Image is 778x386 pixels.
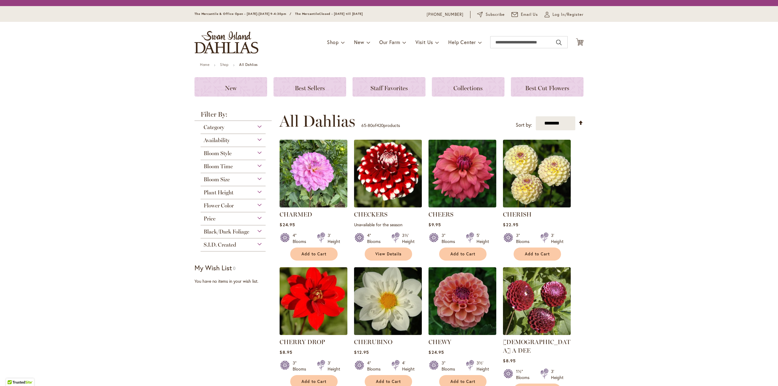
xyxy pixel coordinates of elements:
[290,248,338,261] button: Add to Cart
[448,39,476,45] span: Help Center
[516,232,533,244] div: 3" Blooms
[194,12,319,16] span: The Mercantile & Office Open - [DATE]-[DATE] 9-4:30pm / The Mercantile
[503,338,570,354] a: [DEMOGRAPHIC_DATA] A DEE
[194,278,276,284] div: You have no items in your wish list.
[377,122,384,128] span: 420
[194,31,258,53] a: store logo
[503,222,518,227] span: $22.95
[525,251,550,257] span: Add to Cart
[280,140,347,207] img: CHARMED
[511,77,583,97] a: Best Cut Flowers
[503,203,571,209] a: CHERISH
[354,140,422,207] img: CHECKERS
[354,267,422,335] img: CHERUBINO
[280,330,347,336] a: CHERRY DROP
[442,232,459,244] div: 3" Blooms
[516,119,532,131] label: Sort by:
[353,77,425,97] a: Staff Favorites
[545,12,583,18] a: Log In/Register
[204,163,233,170] span: Bloom Time
[194,77,267,97] a: New
[354,39,364,45] span: New
[361,121,400,130] p: - of products
[274,77,346,97] a: Best Sellers
[367,360,384,372] div: 4" Blooms
[361,122,366,128] span: 65
[354,222,422,227] p: Unavailable for the season
[280,267,347,335] img: CHERRY DROP
[521,12,538,18] span: Email Us
[442,360,459,372] div: 3" Blooms
[280,338,325,346] a: CHERRY DROP
[429,338,451,346] a: CHEWY
[293,232,310,244] div: 4" Blooms
[514,248,561,261] button: Add to Cart
[379,39,400,45] span: Our Farm
[429,330,496,336] a: CHEWY
[194,111,272,121] strong: Filter By:
[354,338,392,346] a: CHERUBINO
[477,12,505,18] a: Subscribe
[525,84,569,92] span: Best Cut Flowers
[432,77,504,97] a: Collections
[280,222,295,227] span: $24.95
[280,349,292,355] span: $8.95
[511,12,538,18] a: Email Us
[367,232,384,244] div: 4" Blooms
[295,84,325,92] span: Best Sellers
[354,211,387,218] a: CHECKERS
[376,379,401,384] span: Add to Cart
[477,232,489,244] div: 5' Height
[553,12,583,18] span: Log In/Register
[402,360,415,372] div: 4' Height
[319,12,363,16] span: Closed - [DATE] till [DATE]
[556,38,562,47] button: Search
[429,267,496,335] img: CHEWY
[429,140,496,207] img: CHEERS
[293,360,310,372] div: 3" Blooms
[301,379,326,384] span: Add to Cart
[503,140,571,207] img: CHERISH
[503,330,571,336] a: CHICK A DEE
[370,84,408,92] span: Staff Favorites
[415,39,433,45] span: Visit Us
[204,137,230,144] span: Availability
[204,202,234,209] span: Flower Color
[220,62,229,67] a: Shop
[194,263,232,272] strong: My Wish List
[301,251,326,257] span: Add to Cart
[486,12,505,18] span: Subscribe
[204,215,215,222] span: Price
[204,176,230,183] span: Bloom Size
[225,84,237,92] span: New
[453,84,483,92] span: Collections
[354,349,369,355] span: $12.95
[439,248,487,261] button: Add to Cart
[204,241,236,248] span: S.I.D. Created
[429,222,441,227] span: $9.95
[328,360,340,372] div: 3' Height
[503,267,571,335] img: CHICK A DEE
[200,62,209,67] a: Home
[450,379,475,384] span: Add to Cart
[551,232,563,244] div: 3' Height
[402,232,415,244] div: 3½' Height
[551,368,563,381] div: 3' Height
[427,12,463,18] a: [PHONE_NUMBER]
[204,228,249,235] span: Black/Dark Foliage
[429,211,453,218] a: CHEERS
[280,203,347,209] a: CHARMED
[354,330,422,336] a: CHERUBINO
[365,248,412,261] a: View Details
[375,251,401,257] span: View Details
[368,122,373,128] span: 80
[280,211,312,218] a: CHARMED
[477,360,489,372] div: 3½' Height
[354,203,422,209] a: CHECKERS
[450,251,475,257] span: Add to Cart
[327,39,339,45] span: Shop
[516,368,533,381] div: 1½" Blooms
[503,211,532,218] a: CHERISH
[204,124,224,131] span: Category
[429,349,444,355] span: $24.95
